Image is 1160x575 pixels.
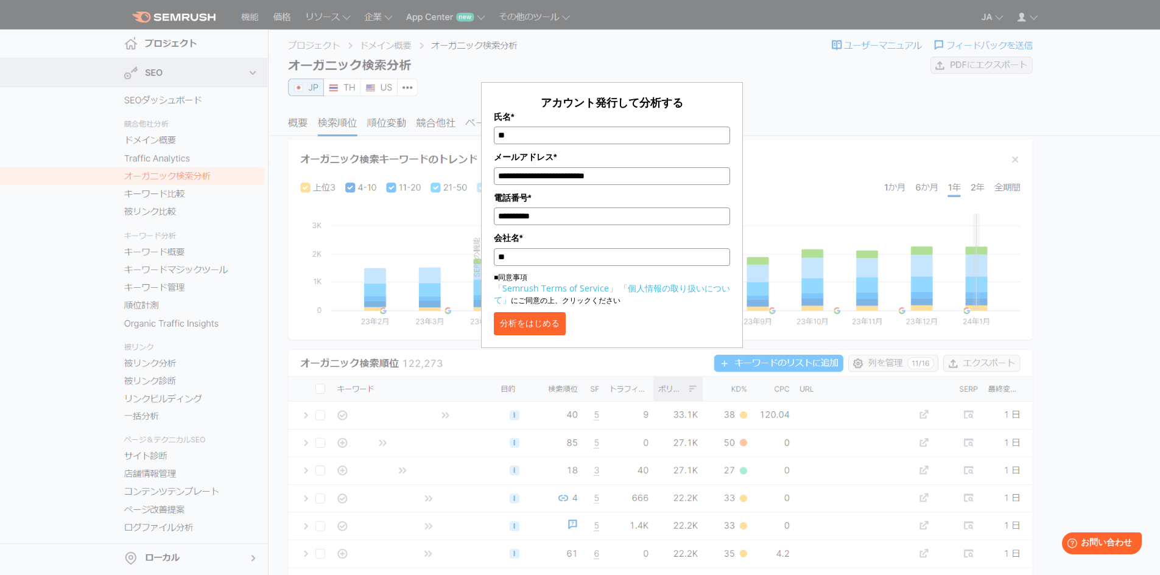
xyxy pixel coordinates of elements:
[494,191,730,204] label: 電話番号*
[494,282,730,305] a: 「個人情報の取り扱いについて」
[494,150,730,164] label: メールアドレス*
[494,312,566,335] button: 分析をはじめる
[541,95,683,110] span: アカウント発行して分析する
[1052,528,1147,562] iframe: Help widget launcher
[494,272,730,306] p: ■同意事項 にご同意の上、クリックください
[494,282,617,294] a: 「Semrush Terms of Service」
